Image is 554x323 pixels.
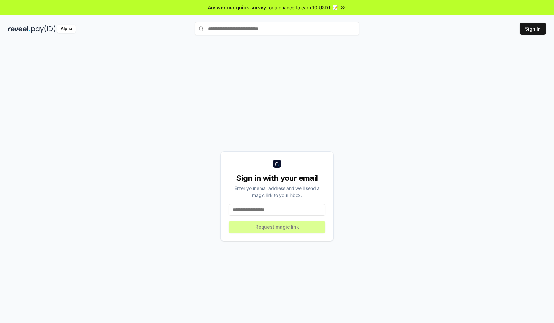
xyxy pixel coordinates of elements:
[229,173,325,183] div: Sign in with your email
[31,25,56,33] img: pay_id
[520,23,546,35] button: Sign In
[208,4,266,11] span: Answer our quick survey
[57,25,76,33] div: Alpha
[229,185,325,199] div: Enter your email address and we’ll send a magic link to your inbox.
[8,25,30,33] img: reveel_dark
[273,160,281,168] img: logo_small
[267,4,338,11] span: for a chance to earn 10 USDT 📝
